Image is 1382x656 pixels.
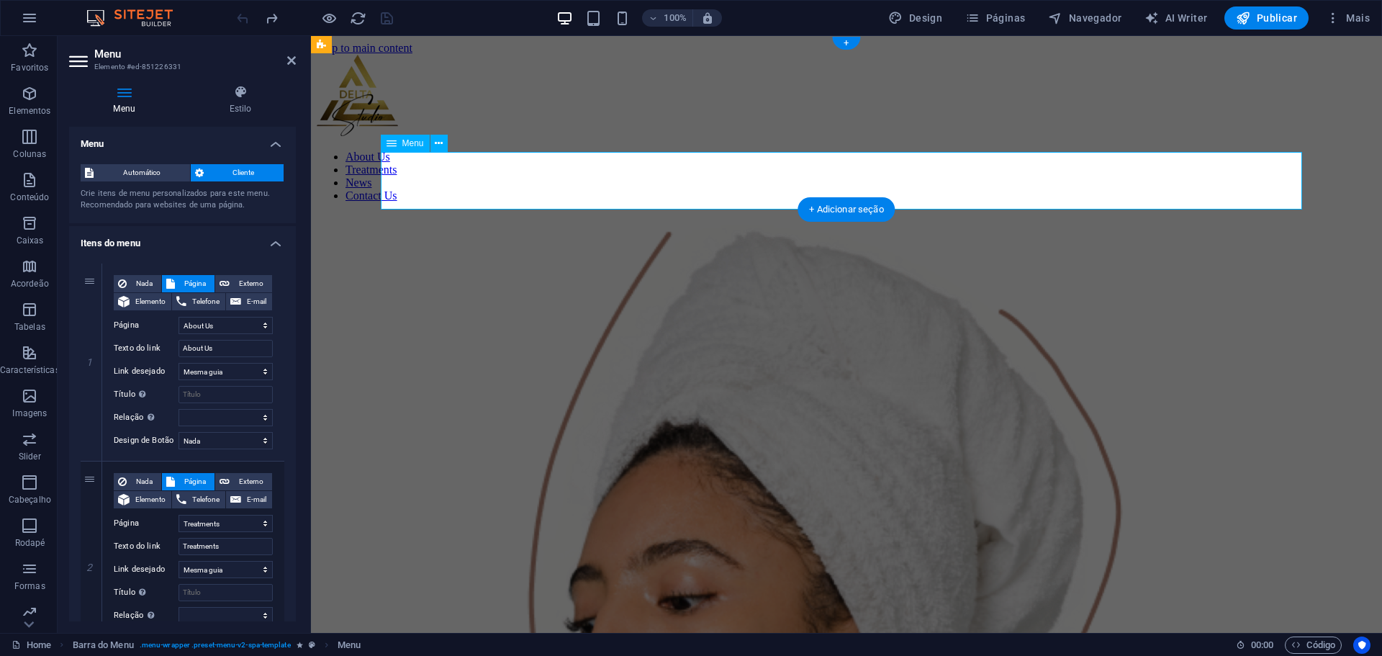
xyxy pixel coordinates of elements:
label: Relação [114,409,179,426]
p: Slider [19,451,41,462]
div: + Adicionar seção [798,197,895,222]
label: Relação [114,607,179,624]
span: Elemento [134,491,167,508]
button: Telefone [172,293,225,310]
span: Externo [234,473,268,490]
em: 2 [79,562,100,573]
button: 100% [642,9,693,27]
span: Navegador [1048,11,1121,25]
button: reload [349,9,366,27]
button: Nada [114,275,161,292]
button: E-mail [226,293,272,310]
p: Imagens [12,408,47,419]
span: Clique para selecionar. Clique duas vezes para editar [73,637,134,654]
button: Clique aqui para sair do modo de visualização e continuar editando [320,9,338,27]
button: Mais [1320,6,1376,30]
p: Favoritos [11,62,48,73]
span: Telefone [191,293,221,310]
label: Texto do link [114,538,179,555]
a: Clique para cancelar a seleção. Clique duas vezes para abrir as Páginas [12,637,51,654]
label: Título [114,386,179,403]
button: Elemento [114,491,171,508]
span: Elemento [134,293,167,310]
button: Nada [114,473,161,490]
h2: Menu [94,48,296,60]
span: Cliente [208,164,280,181]
i: Recarregar página [350,10,366,27]
button: Página [162,473,214,490]
button: Usercentrics [1353,637,1370,654]
div: Design (Ctrl+Alt+Y) [882,6,948,30]
span: Página [179,275,210,292]
button: AI Writer [1139,6,1213,30]
h3: Elemento #ed-851226331 [94,60,267,73]
span: AI Writer [1144,11,1207,25]
p: Tabelas [14,321,45,333]
button: Navegador [1042,6,1127,30]
span: E-mail [245,293,268,310]
button: Telefone [172,491,225,508]
span: Nada [131,473,157,490]
label: Página [114,515,179,532]
p: Elementos [9,105,50,117]
span: : [1261,639,1263,650]
i: Este elemento é uma predefinição personalizável [309,641,315,649]
p: Acordeão [11,278,49,289]
span: Clique para selecionar. Clique duas vezes para editar [338,637,361,654]
button: Publicar [1224,6,1309,30]
label: Link desejado [114,363,179,380]
span: Página [179,473,210,490]
i: O elemento contém uma animação [297,641,303,649]
h6: Tempo de sessão [1236,637,1274,654]
span: Publicar [1236,11,1297,25]
input: Título [179,386,273,403]
button: E-mail [226,491,272,508]
p: Rodapé [15,537,45,549]
label: Texto do link [114,340,179,357]
span: Telefone [191,491,221,508]
h4: Estilo [185,85,296,115]
nav: breadcrumb [73,637,361,654]
h4: Itens do menu [69,226,296,252]
span: Menu [402,139,424,148]
input: Texto do link... [179,340,273,357]
span: E-mail [245,491,268,508]
h6: 100% [664,9,687,27]
img: Editor Logo [83,9,191,27]
p: Cabeçalho [9,494,51,506]
input: Título [179,584,273,601]
span: Design [888,11,942,25]
i: Ao redimensionar, ajusta automaticamente o nível de zoom para caber no dispositivo escolhido. [701,12,714,24]
span: Externo [234,275,268,292]
button: Cliente [191,164,284,181]
label: Link desejado [114,561,179,578]
h4: Menu [69,85,185,115]
span: Mais [1326,11,1370,25]
span: Código [1291,637,1335,654]
a: Skip to main content [6,6,101,18]
button: Externo [215,275,272,292]
span: Páginas [965,11,1025,25]
p: Colunas [13,148,46,160]
div: + [832,37,860,50]
span: Automático [98,164,186,181]
span: . menu-wrapper .preset-menu-v2-spa-template [140,637,291,654]
button: Automático [81,164,190,181]
p: Conteúdo [10,192,49,203]
span: Nada [131,275,157,292]
button: Código [1285,637,1342,654]
em: 1 [79,356,100,368]
i: Refazer: Apagar elementos (Ctrl+Y, ⌘+Y) [263,10,280,27]
div: Crie itens de menu personalizados para este menu. Recomendado para websites de uma página. [81,188,284,212]
label: Design de Botão [114,432,179,449]
label: Página [114,317,179,334]
button: redo [263,9,280,27]
p: Caixas [17,235,44,246]
input: Texto do link... [179,538,273,555]
button: Elemento [114,293,171,310]
label: Título [114,584,179,601]
button: Design [882,6,948,30]
button: Página [162,275,214,292]
span: 00 00 [1251,637,1273,654]
button: Páginas [959,6,1031,30]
